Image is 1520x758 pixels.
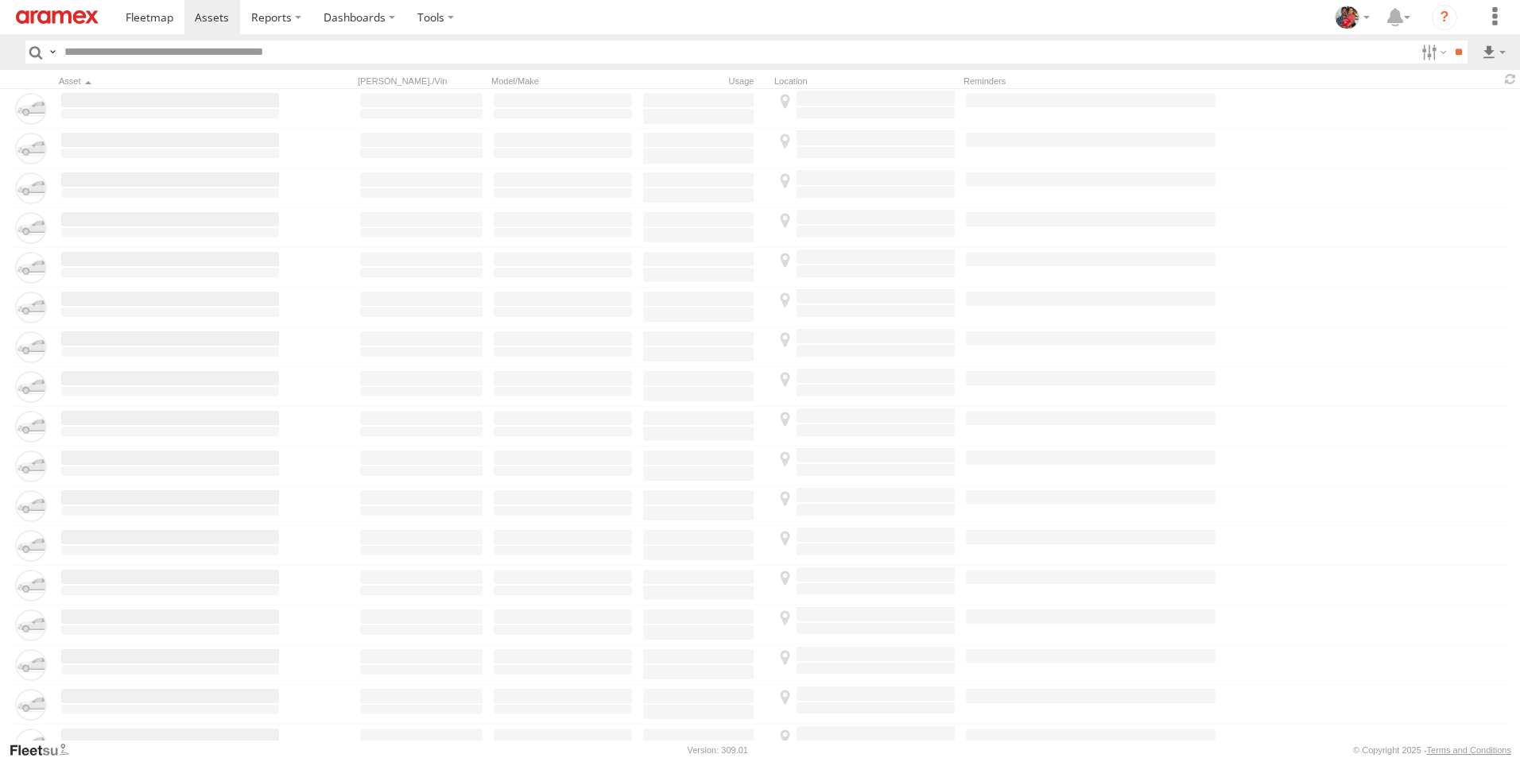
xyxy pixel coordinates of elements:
i: ? [1432,5,1457,30]
a: Visit our Website [9,742,82,758]
div: Location [774,75,957,87]
div: © Copyright 2025 - [1353,745,1511,755]
label: Export results as... [1480,41,1507,64]
div: Model/Make [491,75,634,87]
div: Reminders [964,75,1218,87]
div: Version: 309.01 [688,745,748,755]
a: Terms and Conditions [1427,745,1511,755]
div: Click to Sort [59,75,281,87]
span: Refresh [1501,72,1520,87]
div: Usage [641,75,768,87]
div: Moncy Varghese [1329,6,1375,29]
label: Search Query [46,41,59,64]
img: aramex-logo.svg [16,10,99,24]
div: [PERSON_NAME]./Vin [358,75,485,87]
label: Search Filter Options [1415,41,1449,64]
